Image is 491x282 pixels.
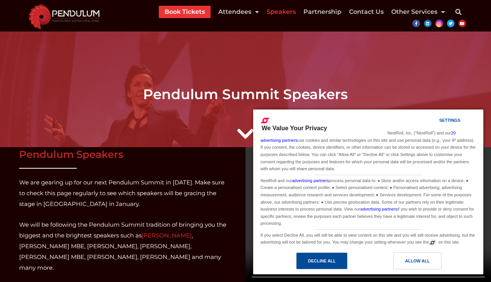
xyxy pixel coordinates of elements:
div: Search [451,4,466,20]
p: We will be following the Pendulum Summit tradition of bringing you the biggest and the brightest ... [19,219,226,273]
a: Book Tickets [165,6,205,18]
a: Decline All [258,252,368,273]
a: Settings [426,114,444,128]
a: Attendees [218,6,259,18]
a: Other Services [391,6,445,18]
a: advertising partners [360,207,397,211]
div: Decline All [308,257,336,265]
img: cropped-cropped-Pendulum-Summit-Logo-Website.png [25,2,104,30]
a: 20 advertising partners [260,131,456,143]
a: [PERSON_NAME] [142,232,192,239]
a: Contact Us [349,6,384,18]
nav: Menu [159,6,445,18]
div: NextRoll, Inc. ("NextRoll") and our use cookies and similar technologies on this site and use per... [259,129,478,173]
a: advertising partners [292,178,329,183]
h3: Pendulum Speakers [19,149,226,159]
a: Speakers [267,6,296,18]
a: Allow All [368,252,479,273]
span: We Value Your Privacy [262,125,327,131]
div: If you select Decline All, you will still be able to view content on this site and you will still... [259,230,478,247]
div: Allow All [405,257,430,265]
div: Settings [439,116,460,124]
a: Partnership [303,6,341,18]
p: We are gearing up for our next Pendulum Summit in [DATE]. Make sure to check this page regularly ... [19,177,226,209]
div: NextRoll and our process personal data to: ● Store and/or access information on a device; ● Creat... [259,175,478,228]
